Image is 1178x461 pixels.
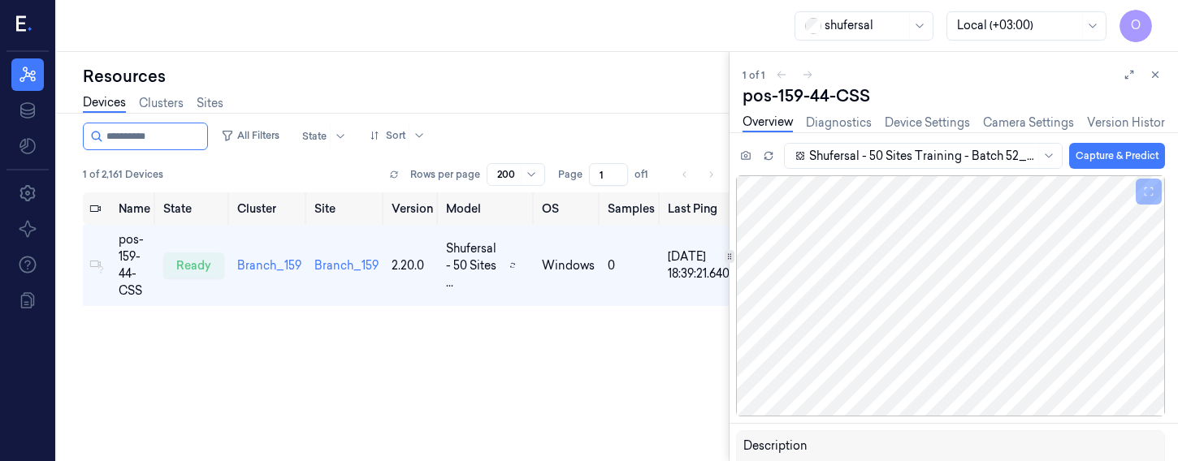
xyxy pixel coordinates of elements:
[83,65,729,88] div: Resources
[446,240,503,291] span: Shufersal - 50 Sites ...
[214,123,286,149] button: All Filters
[440,192,535,225] th: Model
[601,192,661,225] th: Samples
[673,163,722,186] nav: pagination
[542,257,595,274] p: windows
[308,192,385,225] th: Site
[163,252,224,278] div: ready
[608,257,655,274] div: 0
[83,167,163,182] span: 1 of 2,161 Devices
[1069,143,1165,169] button: Capture & Predict
[743,114,793,132] a: Overview
[885,114,970,131] a: Device Settings
[983,114,1074,131] a: Camera Settings
[112,192,157,225] th: Name
[1087,114,1171,131] a: Version History
[410,167,480,182] p: Rows per page
[392,257,433,274] div: 2.20.0
[385,192,440,225] th: Version
[634,167,660,182] span: of 1
[157,192,231,225] th: State
[535,192,601,225] th: OS
[743,68,765,82] span: 1 of 1
[139,95,184,112] a: Clusters
[119,231,150,299] div: pos-159-44-CSS
[231,192,308,225] th: Cluster
[558,167,583,182] span: Page
[83,94,126,113] a: Devices
[743,84,1165,107] div: pos-159-44-CSS
[806,114,872,131] a: Diagnostics
[661,192,736,225] th: Last Ping
[314,258,379,273] a: Branch_159
[743,437,909,455] div: Description
[668,248,730,282] div: [DATE] 18:39:21.640
[197,95,223,112] a: Sites
[1120,10,1152,42] button: O
[237,258,301,273] a: Branch_159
